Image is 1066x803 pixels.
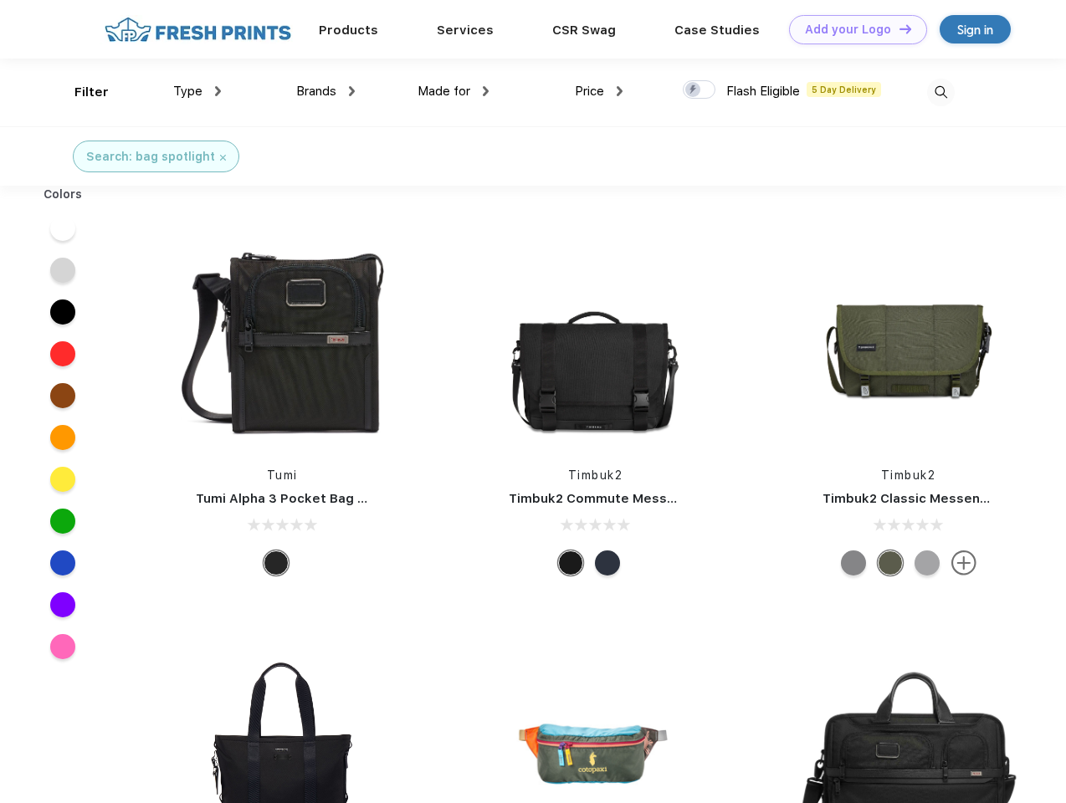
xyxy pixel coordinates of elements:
div: Eco Army [878,550,903,575]
img: fo%20logo%202.webp [100,15,296,44]
a: Timbuk2 Commute Messenger Bag [509,491,733,506]
span: Brands [296,84,336,99]
img: dropdown.png [483,86,489,96]
a: Timbuk2 Classic Messenger Bag [823,491,1030,506]
span: Price [575,84,604,99]
div: Eco Rind Pop [915,550,940,575]
span: Type [173,84,202,99]
span: 5 Day Delivery [807,82,881,97]
img: dropdown.png [349,86,355,96]
a: Timbuk2 [568,468,623,482]
a: Products [319,23,378,38]
div: Filter [74,83,109,102]
img: func=resize&h=266 [171,228,393,450]
img: dropdown.png [617,86,623,96]
img: desktop_search.svg [927,79,955,106]
img: dropdown.png [215,86,221,96]
img: filter_cancel.svg [220,155,226,161]
a: Tumi Alpha 3 Pocket Bag Small [196,491,392,506]
div: Colors [31,186,95,203]
img: func=resize&h=266 [797,228,1020,450]
span: Made for [418,84,470,99]
div: Eco Nautical [595,550,620,575]
div: Black [264,550,289,575]
a: Timbuk2 [881,468,936,482]
img: func=resize&h=266 [484,228,706,450]
div: Sign in [957,20,993,39]
a: Sign in [940,15,1011,43]
div: Search: bag spotlight [86,148,215,166]
div: Eco Gunmetal [841,550,866,575]
img: more.svg [951,550,976,575]
a: Tumi [267,468,298,482]
div: Eco Black [558,550,583,575]
span: Flash Eligible [726,84,800,99]
img: DT [899,24,911,33]
div: Add your Logo [805,23,891,37]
